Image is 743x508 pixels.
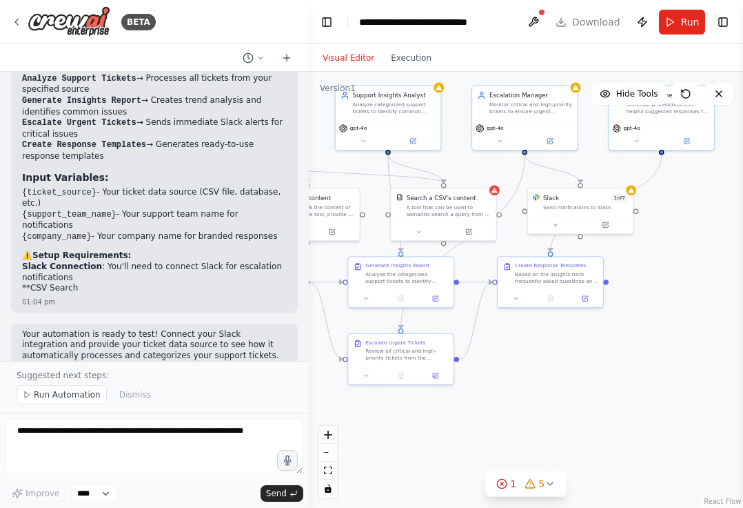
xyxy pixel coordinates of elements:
button: zoom in [319,426,337,444]
div: Support Insights Analyst [353,91,436,99]
span: Dismiss [119,389,151,400]
g: Edge from c0c0141b-e87d-4048-8000-27877fc676a5 to 39a43e35-0057-4b1f-b339-864e0cbbd15f [384,155,405,251]
div: A tool that reads the content of a file. To use this tool, provide a 'file_path' parameter with t... [269,204,354,218]
button: No output available [383,371,418,381]
code: {support_team_name} [22,210,116,219]
g: Edge from 4279b60d-ed04-44e8-872d-942836470a37 to 1d36cd8c-997f-4b52-8a92-ec5be8a10450 [546,155,666,251]
span: Improve [26,488,59,499]
nav: breadcrumb [359,15,511,29]
div: Escalate Urgent TicketsReview all critical and high-priority tickets from the analyzed tickets. F... [347,333,454,385]
button: Open in side panel [420,293,450,304]
div: A tool that can be used to semantic search a query from a CSV's content. [407,204,491,218]
code: Escalate Urgent Tickets [22,118,136,128]
g: Edge from 336bdb50-ced9-4bdc-95cb-ea35e4f79182 to b146b23f-1bda-475c-ad2a-3b1a2821cc87 [247,164,447,184]
code: Create Response Templates [22,140,146,150]
g: Edge from 6fb3be50-1dfd-4138-a69f-9b739599cc31 to 1d36cd8c-997f-4b52-8a92-ec5be8a10450 [459,278,492,364]
span: Send [266,488,287,499]
button: Run Automation [17,385,107,404]
div: Based on the insights from frequently asked questions and common issues, create professional resp... [515,271,598,284]
span: gpt-4o [624,125,640,132]
li: - Your support team name for notifications [22,209,287,231]
code: {ticket_source} [22,188,96,197]
span: 5 [538,477,544,491]
div: Analyze categorized support tickets to identify common patterns, recurring issues, and trending p... [353,101,436,115]
div: Support Insights AnalystAnalyze categorized support tickets to identify common patterns, recurrin... [335,85,442,150]
li: → Creates trend analysis and identifies common issues [22,95,287,117]
div: Create Response TemplatesBased on the insights from frequently asked questions and common issues,... [497,256,604,308]
img: CSVSearchTool [396,194,403,201]
div: Slack [543,194,559,202]
button: Open in side panel [420,371,450,381]
span: Run [681,15,700,29]
button: Run [659,10,705,35]
button: Hide left sidebar [317,12,336,32]
g: Edge from 645b0a7e-76a4-4074-99b0-dc0494486c56 to 6fb3be50-1dfd-4138-a69f-9b739599cc31 [396,155,529,329]
li: : You'll need to connect Slack for escalation notifications [22,262,287,283]
p: Your automation is ready to test! Connect your Slack integration and provide your ticket data sou... [22,329,287,362]
g: Edge from e022edc0-da68-40b5-b335-961f10b4f491 to 39a43e35-0057-4b1f-b339-864e0cbbd15f [309,278,343,286]
li: - Your ticket data source (CSV file, database, etc.) [22,187,287,209]
strong: Input Variables: [22,172,109,183]
div: FileReadToolRead a file's contentA tool that reads the content of a file. To use this tool, provi... [254,188,360,241]
strong: Slack Connection [22,262,102,271]
button: Open in side panel [445,227,493,237]
div: Send notifications to Slack [543,204,628,211]
span: Hide Tools [616,88,658,99]
code: Analyze Support Tickets [22,74,136,84]
button: 15 [485,471,567,497]
button: zoom out [319,444,337,462]
button: Open in side panel [307,227,356,237]
div: Escalation Manager [489,91,572,99]
h2: ⚠️ [22,251,287,262]
div: BETA [121,14,156,30]
li: → Processes all tickets from your specified source [22,73,287,95]
button: Hide Tools [591,83,666,105]
button: Send [261,485,303,502]
span: Run Automation [34,389,101,400]
span: 1 [510,477,516,491]
div: React Flow controls [319,426,337,498]
div: Search a CSV's content [407,194,476,202]
div: SlackSlack1of7Send notifications to Slack [527,188,633,235]
div: Escalation ManagerMonitor critical and high-priority tickets to ensure urgent matters are promptl... [471,85,578,150]
div: Monitor critical and high-priority tickets to ensure urgent matters are promptly escalated to the... [489,101,572,115]
a: React Flow attribution [704,498,741,505]
div: Version 1 [320,83,356,94]
code: Generate Insights Report [22,96,141,106]
div: Analyze the categorized support tickets to identify patterns, trends, and common issues. Look for... [365,271,448,284]
button: fit view [319,462,337,480]
div: 01:04 pm [22,297,287,307]
button: No output available [532,293,568,304]
button: Open in side panel [581,220,629,231]
g: Edge from e022edc0-da68-40b5-b335-961f10b4f491 to 6fb3be50-1dfd-4138-a69f-9b739599cc31 [309,278,343,364]
button: Start a new chat [276,50,298,66]
button: Open in side panel [389,136,437,146]
p: Suggested next steps: [17,370,292,381]
code: {company_name} [22,232,92,242]
li: **CSV Search [22,283,287,294]
button: Open in side panel [526,136,574,146]
span: gpt-4o [350,125,367,132]
button: Execution [383,50,440,66]
button: Open in side panel [570,293,600,304]
div: Response GeneratorGenerate professional and helpful suggested responses for common customer suppo... [608,85,715,150]
div: Generate Insights ReportAnalyze the categorized support tickets to identify patterns, trends, and... [347,256,454,308]
div: Generate professional and helpful suggested responses for common customer support tickets, especi... [626,101,709,115]
div: Read a file's content [269,194,331,202]
span: Number of enabled actions [611,194,628,202]
button: Click to speak your automation idea [277,450,298,471]
button: Switch to previous chat [237,50,270,66]
li: → Generates ready-to-use response templates [22,139,287,162]
button: toggle interactivity [319,480,337,498]
button: Dismiss [112,385,158,404]
button: No output available [383,293,418,304]
button: Show right sidebar [713,12,733,32]
g: Edge from 336bdb50-ced9-4bdc-95cb-ea35e4f79182 to 1cdbb632-b9d2-40a0-ac71-a8751acde908 [247,164,311,184]
img: Logo [28,6,110,37]
button: Improve [6,485,65,502]
div: Review all critical and high-priority tickets from the analyzed tickets. For critical tickets (se... [365,348,448,362]
div: CSVSearchToolSearch a CSV's contentA tool that can be used to semantic search a query from a CSV'... [390,188,497,241]
button: Visual Editor [314,50,383,66]
div: Create Response Templates [515,262,586,269]
button: Open in side panel [662,136,711,146]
